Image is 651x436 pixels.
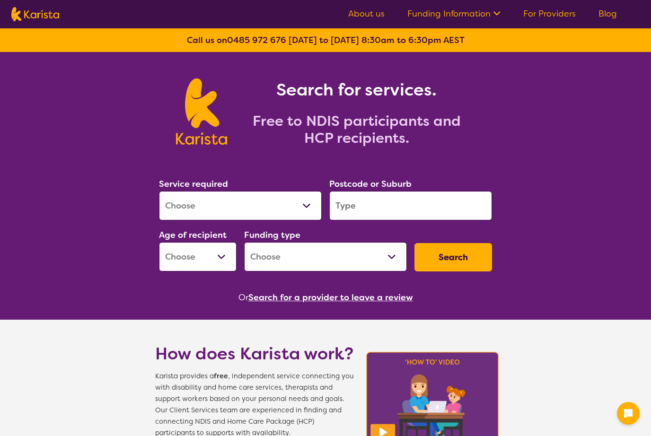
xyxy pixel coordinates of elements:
[248,290,413,305] button: Search for a provider to leave a review
[329,191,492,220] input: Type
[244,229,300,241] label: Funding type
[414,243,492,271] button: Search
[238,113,475,147] h2: Free to NDIS participants and HCP recipients.
[214,372,228,381] b: free
[159,229,227,241] label: Age of recipient
[11,7,59,21] img: Karista logo
[238,290,248,305] span: Or
[155,342,354,365] h1: How does Karista work?
[329,178,412,190] label: Postcode or Suburb
[238,78,475,101] h1: Search for services.
[227,35,286,46] a: 0485 972 676
[187,35,465,46] b: Call us on [DATE] to [DATE] 8:30am to 6:30pm AEST
[348,8,385,19] a: About us
[407,8,501,19] a: Funding Information
[159,178,228,190] label: Service required
[598,8,617,19] a: Blog
[176,78,227,145] img: Karista logo
[523,8,576,19] a: For Providers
